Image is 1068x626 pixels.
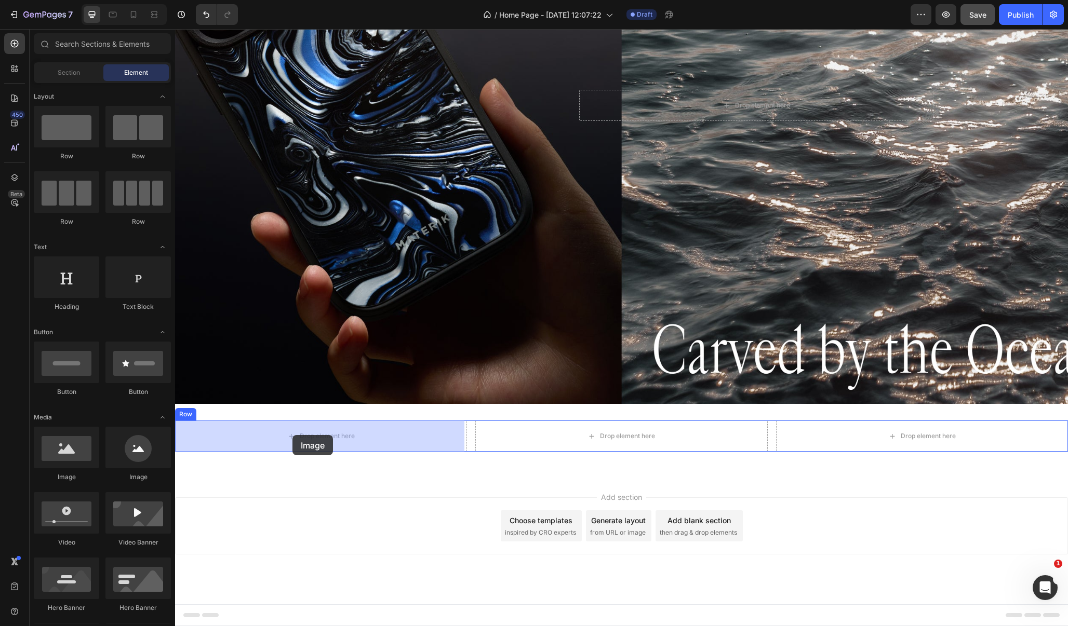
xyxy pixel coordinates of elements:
[105,217,171,226] div: Row
[1033,575,1058,600] iframe: Intercom live chat
[34,387,99,397] div: Button
[34,603,99,613] div: Hero Banner
[105,152,171,161] div: Row
[4,4,77,25] button: 7
[969,10,986,19] span: Save
[637,10,652,19] span: Draft
[124,68,148,77] span: Element
[105,538,171,547] div: Video Banner
[999,4,1043,25] button: Publish
[68,8,73,21] p: 7
[105,387,171,397] div: Button
[154,239,171,255] span: Toggle open
[1054,560,1062,568] span: 1
[1008,9,1034,20] div: Publish
[154,324,171,341] span: Toggle open
[8,190,25,198] div: Beta
[175,29,1068,626] iframe: Design area
[196,4,238,25] div: Undo/Redo
[154,409,171,426] span: Toggle open
[34,538,99,547] div: Video
[34,33,171,54] input: Search Sections & Elements
[58,68,80,77] span: Section
[495,9,497,20] span: /
[34,302,99,311] div: Heading
[10,111,25,119] div: 450
[34,472,99,482] div: Image
[34,242,47,252] span: Text
[960,4,995,25] button: Save
[34,152,99,161] div: Row
[105,603,171,613] div: Hero Banner
[34,217,99,226] div: Row
[499,9,602,20] span: Home Page - [DATE] 12:07:22
[34,92,54,101] span: Layout
[34,413,52,422] span: Media
[154,88,171,105] span: Toggle open
[105,472,171,482] div: Image
[105,302,171,311] div: Text Block
[34,328,53,337] span: Button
